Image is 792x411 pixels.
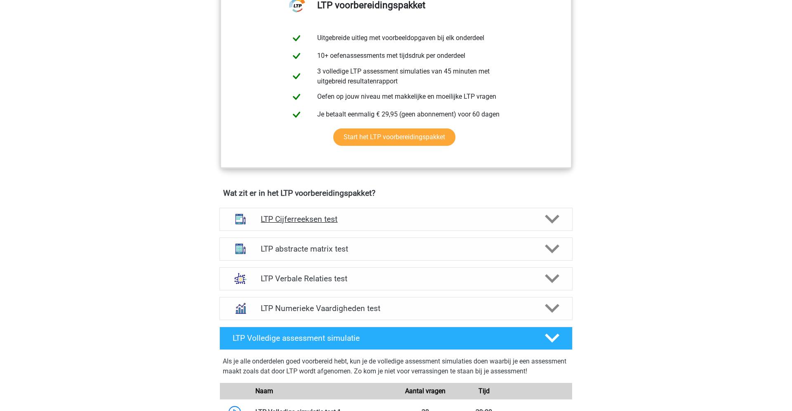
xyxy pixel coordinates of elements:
[261,214,531,224] h4: LTP Cijferreeksen test
[223,356,569,380] div: Als je alle onderdelen goed voorbereid hebt, kun je de volledige assessment simulaties doen waarb...
[261,304,531,313] h4: LTP Numerieke Vaardigheden test
[223,188,569,198] h4: Wat zit er in het LTP voorbereidingspakket?
[216,238,576,261] a: abstracte matrices LTP abstracte matrix test
[216,208,576,231] a: cijferreeksen LTP Cijferreeksen test
[230,208,251,230] img: cijferreeksen
[261,244,531,254] h4: LTP abstracte matrix test
[230,268,251,289] img: analogieen
[230,238,251,259] img: abstracte matrices
[396,386,455,396] div: Aantal vragen
[455,386,513,396] div: Tijd
[249,386,396,396] div: Naam
[230,297,251,319] img: numeriek redeneren
[233,333,531,343] h4: LTP Volledige assessment simulatie
[216,267,576,290] a: analogieen LTP Verbale Relaties test
[261,274,531,283] h4: LTP Verbale Relaties test
[216,297,576,320] a: numeriek redeneren LTP Numerieke Vaardigheden test
[333,128,455,146] a: Start het LTP voorbereidingspakket
[216,327,576,350] a: LTP Volledige assessment simulatie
